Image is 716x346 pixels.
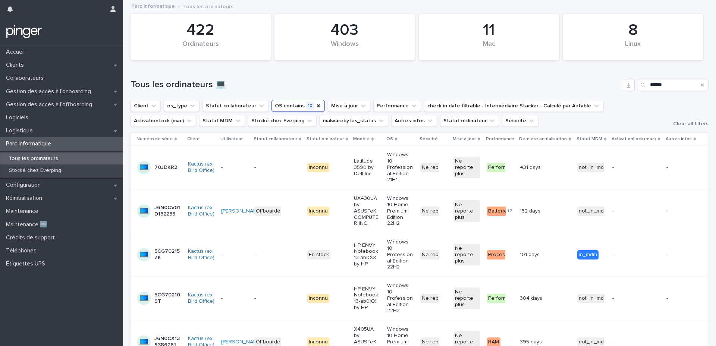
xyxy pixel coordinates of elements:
p: Étiquettes UPS [3,260,51,267]
p: Logiciels [3,114,34,121]
p: Statut ordinateur [307,135,344,143]
button: check in date filtrable - Intermédiaire Stacker - Calculé par Airtable [424,100,603,112]
button: Statut MDM [199,115,245,127]
tr: J6N0CV01D132235Kactus (ex Bird Office) [PERSON_NAME] OffboardéInconnuUX430UA by ASUSTeK COMPUTER ... [131,189,709,233]
div: Ne reporte plus [453,200,480,222]
p: Windows 10 Professional Edition 22H2 [387,283,414,314]
div: not_in_mdm [577,207,609,216]
button: Client [131,100,161,112]
div: Inconnu [307,207,329,216]
p: - [666,295,693,302]
p: 304 days [520,294,544,302]
p: Clients [3,62,30,69]
div: Ne reporte plus [420,207,461,216]
button: Performance [373,100,421,112]
div: Ne reporte plus [453,157,480,178]
p: 431 days [520,163,542,171]
p: Numéro de série [136,135,173,143]
p: ActivationLock (mac) [612,135,656,143]
span: Clear all filters [673,121,709,126]
p: - [254,164,281,171]
p: 101 days [520,250,541,258]
button: OS [271,100,325,112]
p: Collaborateurs [3,75,50,82]
input: Search [638,79,709,91]
p: Tous les ordinateurs [183,2,233,10]
p: Dernière actualisation [519,135,567,143]
button: Stocké chez Everping [248,115,317,127]
p: Téléphones [3,247,43,254]
p: - [612,164,639,171]
div: Inconnu [307,294,329,303]
div: En stock [307,250,330,259]
button: Clear all filters [667,121,709,126]
span: + 2 [507,209,512,213]
p: - [221,164,248,171]
div: Linux [575,40,690,56]
p: HP ENVY Notebook 13-ab0XX by HP [354,242,380,267]
p: Configuration [3,182,47,189]
div: 422 [143,21,258,40]
p: Windows 10 Professional Edition 22H2 [387,239,414,270]
p: Statut collaborateur [254,135,297,143]
div: Ne reporte plus [420,250,461,259]
p: Gestion des accès à l’offboarding [3,101,98,108]
button: Mise à jour [328,100,370,112]
p: Maintenance [3,208,44,215]
h1: Tous les ordinateurs 💻 [131,79,620,90]
p: Windows 10 Home Premium Edition 22H2 [387,195,414,227]
a: Kactus (ex Bird Office) [188,248,214,261]
p: - [254,252,281,258]
p: Maintenance 🆕 [3,221,53,228]
p: - [221,295,248,302]
p: - [612,339,639,345]
p: Réinitialisation [3,195,48,202]
p: UX430UA by ASUSTeK COMPUTER INC. [354,195,380,227]
div: 403 [287,21,402,40]
p: Utilisateur [220,135,243,143]
p: Crédits de support [3,234,61,241]
div: Mac [431,40,546,56]
p: Latitude 3590 by Dell Inc. [354,158,380,177]
p: Windows 10 Professional Edition 21H1 [387,152,414,183]
p: Tous les ordinateurs [3,155,64,162]
tr: 5CG702109TKactus (ex Bird Office) --InconnuHP ENVY Notebook 13-ab0XX by HPWindows 10 Professional... [131,277,709,320]
button: Autres infos [391,115,437,127]
div: in_mdm [577,250,599,259]
p: 5CG702109T [154,292,181,305]
p: - [612,208,639,214]
p: Accueil [3,48,31,56]
p: - [666,208,693,214]
p: HP ENVY Notebook 13-ab0XX by HP [354,286,380,311]
button: os_type [164,100,200,112]
div: Performant [487,294,516,303]
p: - [612,252,639,258]
p: Modèle [353,135,370,143]
p: - [666,252,693,258]
div: Inconnu [307,163,329,172]
tr: 5CG70215ZKKactus (ex Bird Office) --En stockHP ENVY Notebook 13-ab0XX by HPWindows 10 Professiona... [131,233,709,277]
a: Parc informatique [131,1,175,10]
p: Autres infos [666,135,692,143]
div: 11 [431,21,546,40]
p: Client [187,135,200,143]
div: 8 [575,21,690,40]
button: Statut collaborateur [202,100,268,112]
div: Ne reporte plus [420,294,461,303]
p: 395 days [520,337,543,345]
button: ActivationLock (mac) [131,115,196,127]
button: malwarebytes_status [320,115,388,127]
div: Ordinateurs [143,40,258,56]
tr: 70JDKR2Kactus (ex Bird Office) --InconnuLatitude 3590 by Dell Inc.Windows 10 Professional Edition... [131,146,709,189]
div: Batterie [487,207,509,216]
p: - [666,339,693,345]
p: OS [386,135,393,143]
p: Logistique [3,127,39,134]
div: Ne reporte plus [453,287,480,309]
p: Mise à jour [453,135,476,143]
div: Performant [487,163,516,172]
button: Statut ordinateur [440,115,499,127]
p: Parc informatique [3,140,57,147]
a: Kactus (ex Bird Office) [188,292,214,305]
